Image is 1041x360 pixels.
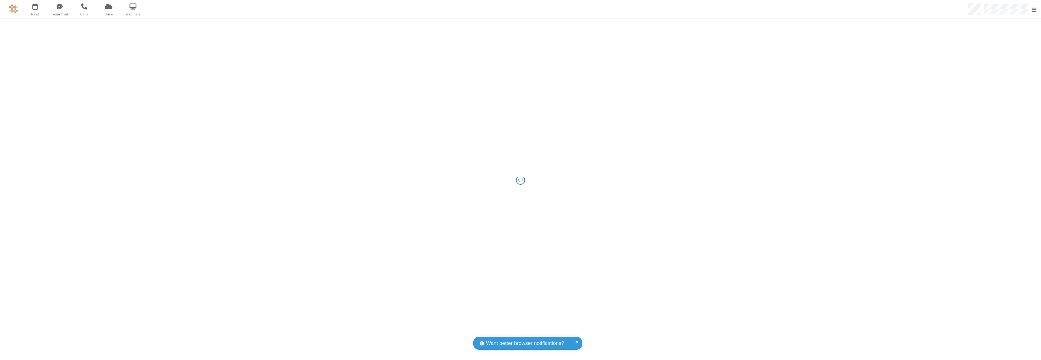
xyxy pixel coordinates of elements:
[1026,344,1036,356] iframe: Chat
[24,11,46,17] span: Meet
[48,11,71,17] span: Team Chat
[97,11,120,17] span: Drive
[9,5,18,14] img: QA Selenium DO NOT DELETE OR CHANGE
[486,339,564,347] span: Want better browser notifications?
[122,11,144,17] span: Webinars
[73,11,95,17] span: Calls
